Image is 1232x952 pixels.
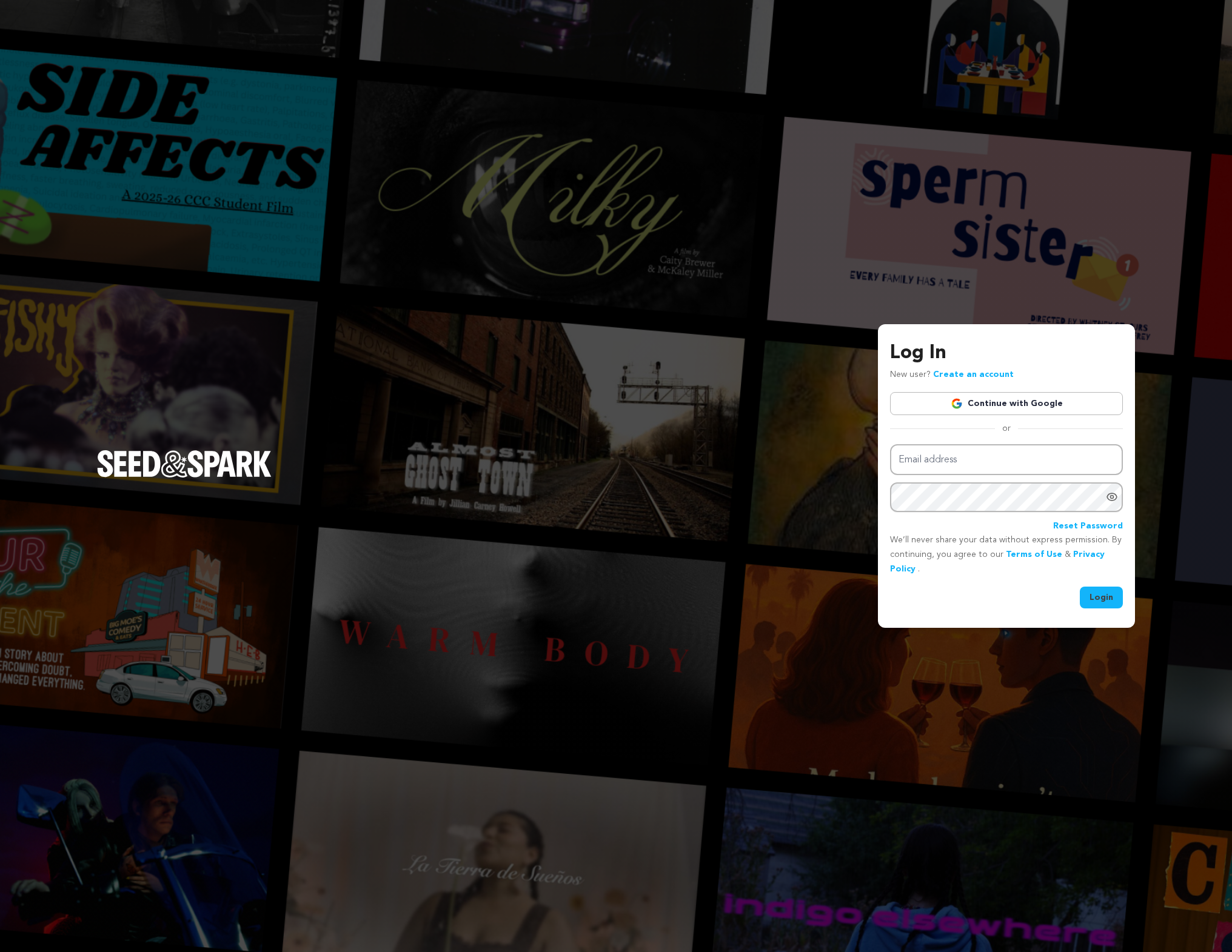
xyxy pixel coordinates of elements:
[97,450,272,501] a: Seed&Spark Homepage
[951,398,963,410] img: Google logo
[1080,587,1123,608] button: Login
[1053,519,1123,534] a: Reset Password
[890,550,1105,573] a: Privacy Policy
[97,450,272,477] img: Seed&Spark Logo
[890,339,1123,368] h3: Log In
[1106,491,1118,503] a: Show password as plain text. Warning: this will display your password on the screen.
[890,533,1123,576] p: We’ll never share your data without express permission. By continuing, you agree to our & .
[890,444,1123,475] input: Email address
[890,368,1014,382] p: New user?
[933,370,1014,379] a: Create an account
[995,422,1018,434] span: or
[890,392,1123,415] a: Continue with Google
[1006,550,1062,559] a: Terms of Use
